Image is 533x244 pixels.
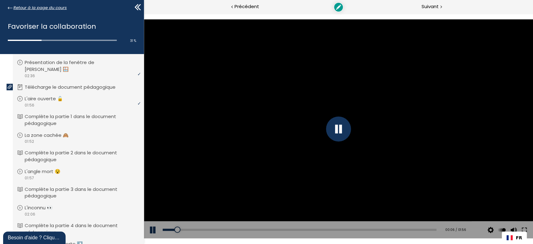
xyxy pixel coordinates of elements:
a: FR [506,235,522,240]
button: Volume [364,207,374,225]
p: L'inconnu 👀 [25,204,62,211]
p: Complète la partie 4 dans le document pédagogique [25,222,138,236]
span: 01:57 [24,175,34,181]
p: L'angle mort 😵 [25,168,70,175]
button: Play back rate [353,207,363,225]
a: Retour à la page du cours [8,4,67,11]
p: L'aire ouverte 🔓 [25,95,72,102]
span: Retour à la page du cours [13,4,67,11]
p: La zone cachée 🙈 [25,132,78,139]
div: Language Switcher [502,232,527,244]
p: Présentation de la fenêtre de [PERSON_NAME] 🪟 [25,59,138,73]
p: Complète la partie 1 dans le document pédagogique [25,113,138,127]
span: 02:06 [24,212,35,217]
iframe: chat widget [3,230,67,244]
p: Complète la partie 2 dans le document pédagogique [25,149,138,163]
img: Français flag [506,235,513,240]
p: Complète la partie 3 dans le document pédagogique [25,186,138,200]
div: Modifier la vitesse de lecture [352,207,363,225]
span: Suivant [422,3,439,11]
p: Télécharge le document pédagogique [25,84,125,91]
div: Language selected: Français [502,232,527,244]
h1: Favoriser la collaboration [8,21,133,32]
div: 00:06 / 01:56 [298,213,322,219]
button: Video quality [342,207,351,225]
span: 02:36 [24,73,35,79]
span: 01:52 [24,139,34,144]
span: 01:56 [24,102,34,108]
span: Précédent [234,3,259,11]
span: 31 % [130,38,136,43]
